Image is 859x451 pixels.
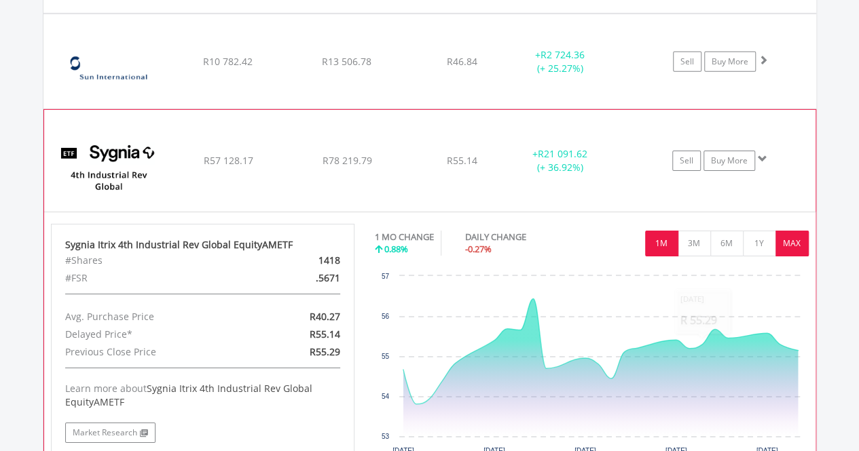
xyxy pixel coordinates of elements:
[51,127,168,208] img: EQU.ZA.SYG4IR.png
[710,231,744,256] button: 6M
[310,345,340,358] span: R55.29
[384,243,408,255] span: 0.88%
[704,52,756,72] a: Buy More
[310,310,340,323] span: R40.27
[65,382,312,408] span: Sygnia Itrix 4th Industrial Rev Global EquityAMETF
[322,55,371,68] span: R13 506.78
[252,269,350,287] div: .5671
[203,55,253,68] span: R10 782.42
[50,31,167,104] img: EQU.ZA.SUI.png
[382,433,390,440] text: 53
[55,343,252,361] div: Previous Close Price
[541,48,585,61] span: R2 724.36
[465,231,574,243] div: DAILY CHANGE
[447,154,477,167] span: R55.14
[55,252,252,269] div: #Shares
[55,308,252,326] div: Avg. Purchase Price
[203,154,253,167] span: R57 128.17
[672,151,701,171] a: Sell
[509,147,610,174] div: + (+ 36.92%)
[55,326,252,343] div: Delayed Price*
[322,154,371,167] span: R78 219.79
[678,231,711,256] button: 3M
[465,243,492,255] span: -0.27%
[310,328,340,340] span: R55.14
[382,273,390,280] text: 57
[65,382,341,409] div: Learn more about
[538,147,587,160] span: R21 091.62
[252,252,350,269] div: 1418
[673,52,701,72] a: Sell
[775,231,809,256] button: MAX
[447,55,477,68] span: R46.84
[703,151,755,171] a: Buy More
[382,393,390,400] text: 54
[645,231,678,256] button: 1M
[65,238,341,252] div: Sygnia Itrix 4th Industrial Rev Global EquityAMETF
[382,353,390,360] text: 55
[382,313,390,320] text: 56
[509,48,612,75] div: + (+ 25.27%)
[743,231,776,256] button: 1Y
[65,423,156,443] a: Market Research
[55,269,252,287] div: #FSR
[375,231,434,243] div: 1 MO CHANGE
